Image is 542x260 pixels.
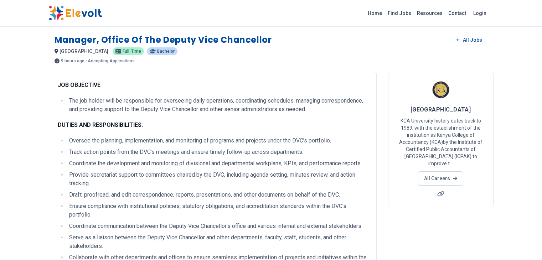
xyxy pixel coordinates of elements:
[61,59,84,63] span: 9 hours ago
[365,7,385,19] a: Home
[67,97,368,114] li: The job holder will be responsible for overseeing daily operations, coordinating schedules, manag...
[67,159,368,168] li: Coordinate the development and monitoring of divisional and departmental workplans, KPIs, and per...
[49,6,102,21] img: Elevolt
[385,7,414,19] a: Find Jobs
[67,222,368,230] li: Coordinate communication between the Deputy Vice Chancellor’s office and various internal and ext...
[55,34,272,46] h1: Manager, Office of the Deputy Vice Chancellor
[469,6,491,20] a: Login
[451,35,487,45] a: All Jobs
[67,148,368,156] li: Track action points from the DVC’s meetings and ensure timely follow-up across departments.
[414,7,445,19] a: Resources
[67,136,368,145] li: Oversee the planning, implementation, and monitoring of programs and projects under the DVC’s por...
[67,233,368,250] li: Serve as a liaison between the Deputy Vice Chancellor and other departments, faculty, staff, stud...
[157,49,175,53] span: Bachelor
[86,59,135,63] p: - Accepting Applications
[67,202,368,219] li: Ensure compliance with institutional policies, statutory obligations, and accreditation standards...
[418,171,463,186] a: All Careers
[397,117,485,167] p: KCA University history dates back to 1989, with the establishment of the institution as Kenya Col...
[123,49,141,53] span: Full-time
[67,171,368,188] li: Provide secretariat support to committees chaired by the DVC, including agenda setting, minutes r...
[67,191,368,199] li: Draft, proofread, and edit correspondence, reports, presentations, and other documents on behalf ...
[445,7,469,19] a: Contact
[58,82,100,88] strong: JOB OBJECTIVE
[58,121,143,128] strong: DUTIES AND RESPONSIBILITIES:
[60,48,108,54] span: [GEOGRAPHIC_DATA]
[432,81,450,99] img: KCA University
[411,106,471,113] span: [GEOGRAPHIC_DATA]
